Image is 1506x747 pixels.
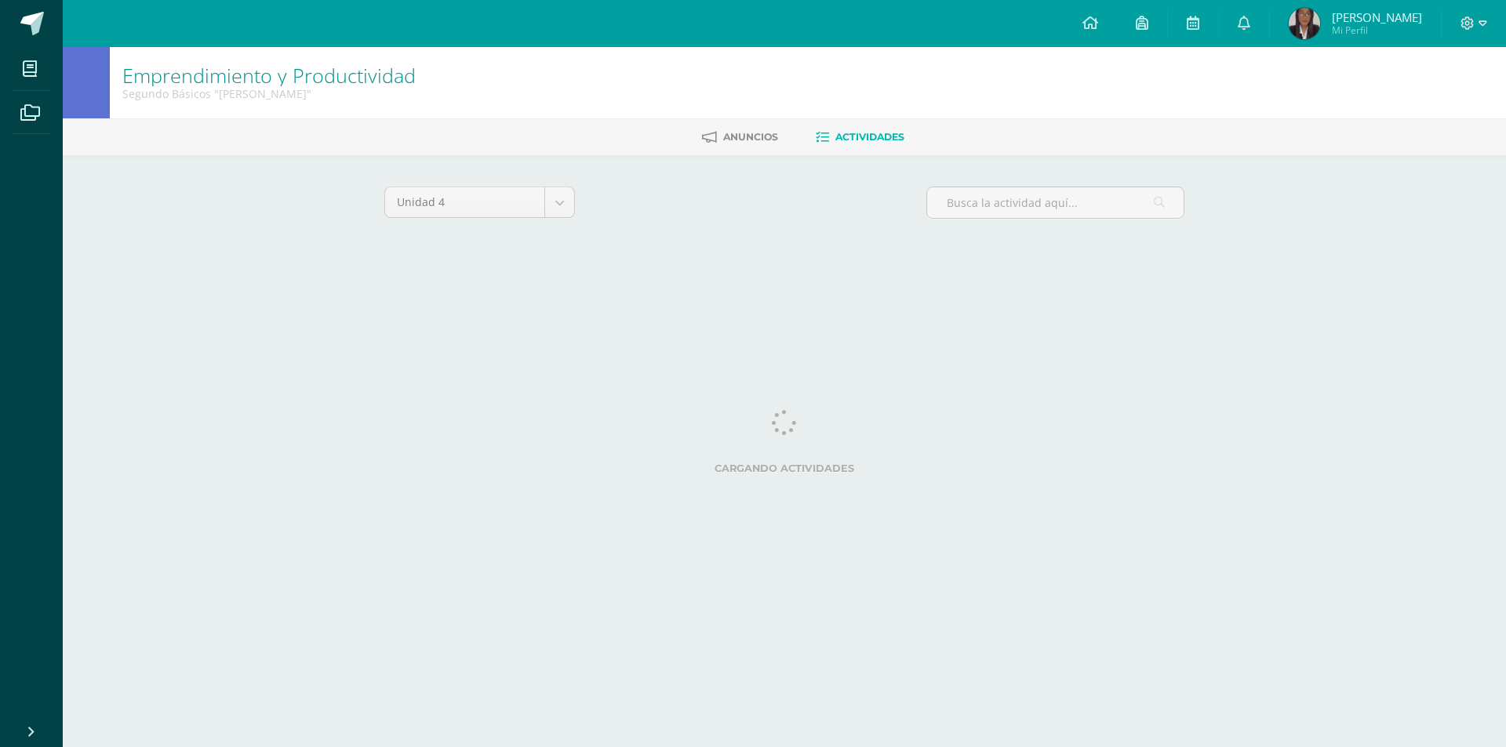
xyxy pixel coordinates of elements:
[816,125,904,150] a: Actividades
[723,131,778,143] span: Anuncios
[122,86,416,101] div: Segundo Básicos 'Newton'
[122,64,416,86] h1: Emprendimiento y Productividad
[835,131,904,143] span: Actividades
[1332,9,1422,25] span: [PERSON_NAME]
[122,62,416,89] a: Emprendimiento y Productividad
[702,125,778,150] a: Anuncios
[397,187,533,217] span: Unidad 4
[927,187,1184,218] input: Busca la actividad aquí...
[384,462,1184,474] label: Cargando actividades
[1289,8,1320,39] img: 4640439c713e245cba9537ab713f1a70.png
[1332,24,1422,37] span: Mi Perfil
[385,187,574,217] a: Unidad 4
